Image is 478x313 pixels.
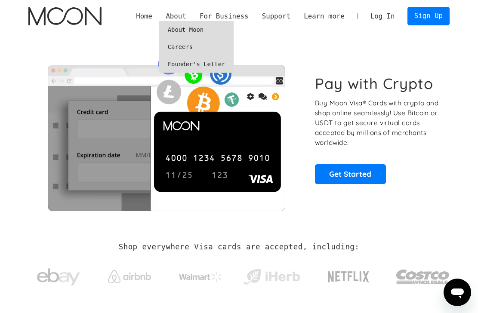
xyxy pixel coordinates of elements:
[159,38,234,55] a: Careers
[200,11,248,21] div: For Business
[297,11,352,21] div: Learn more
[159,11,193,21] div: About
[159,21,234,38] a: About Moon
[179,272,222,282] img: Walmart
[313,258,385,292] a: Netflix
[159,21,234,73] nav: About
[119,242,360,252] h2: Shop everywhere Visa cards are accepted, including:
[159,55,234,73] a: Founder's Letter
[364,7,401,25] a: Log In
[242,258,302,292] a: iHerb
[396,253,450,296] a: Costco
[396,262,450,292] img: Costco
[166,11,186,21] div: About
[28,7,101,25] img: Moon Logo
[304,11,344,21] div: Learn more
[255,11,297,21] div: Support
[108,270,151,283] img: Airbnb
[28,255,88,295] a: ebay
[242,267,302,288] img: iHerb
[315,75,434,93] h1: Pay with Crypto
[100,261,160,288] a: Airbnb
[28,48,303,211] img: Moon Cards let you spend your crypto anywhere Visa is accepted.
[262,11,290,21] div: Support
[444,279,471,306] iframe: Button to launch messaging window
[315,98,441,148] p: Buy Moon Visa® Cards with crypto and shop online seamlessly! Use Bitcoin or USDT to get secure vi...
[315,164,386,184] a: Get Started
[193,11,255,21] div: For Business
[407,7,450,25] a: Sign Up
[28,7,101,25] a: home
[130,11,159,21] a: Home
[37,264,80,291] img: ebay
[171,263,231,286] a: Walmart
[327,266,370,288] img: Netflix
